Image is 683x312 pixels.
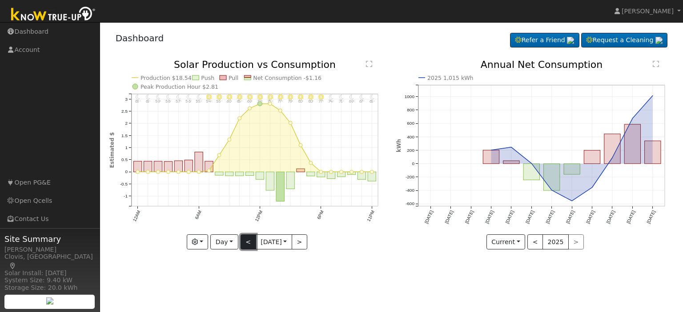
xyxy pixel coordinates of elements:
[406,188,414,193] text: -400
[288,95,293,100] i: 3PM - Clear
[210,234,238,249] button: Day
[229,75,238,81] text: Pull
[257,102,262,106] circle: onclick=""
[591,186,594,190] circle: onclick=""
[412,161,414,166] text: 0
[267,95,273,100] i: 1PM - Clear
[581,33,667,48] a: Request a Cleaning
[174,161,182,172] rect: onclick=""
[316,210,325,220] text: 6PM
[125,145,128,150] text: 1
[136,170,139,174] circle: onclick=""
[550,189,554,192] circle: onclick=""
[626,209,636,224] text: [DATE]
[247,95,253,100] i: 11AM - Clear
[358,100,366,103] p: 67°
[631,117,635,120] circle: onclick=""
[268,102,272,106] circle: onclick=""
[651,94,655,98] circle: onclick=""
[154,162,162,172] rect: onclick=""
[318,95,324,100] i: 6PM - Clear
[527,234,543,249] button: <
[308,95,313,100] i: 5PM - Clear
[185,100,193,103] p: 56°
[164,162,172,172] rect: onclick=""
[611,156,614,160] circle: onclick=""
[225,100,233,103] p: 60°
[197,95,201,100] i: 6AM - Clear
[646,209,656,224] text: [DATE]
[146,170,149,174] circle: onclick=""
[278,109,282,112] circle: onclick=""
[144,162,152,172] rect: onclick=""
[307,172,315,176] rect: onclick=""
[337,172,345,177] rect: onclick=""
[154,100,162,103] p: 59°
[120,182,128,186] text: -0.5
[424,209,434,224] text: [DATE]
[570,199,574,203] circle: onclick=""
[339,170,343,174] circle: onclick=""
[544,164,560,190] rect: onclick=""
[266,100,274,103] p: 75°
[7,5,100,25] img: Know True-Up
[530,162,534,165] circle: onclick=""
[245,172,253,176] rect: onclick=""
[360,95,364,100] i: 10PM - Clear
[396,139,402,153] text: kWh
[407,107,414,112] text: 800
[166,170,170,174] circle: onclick=""
[156,170,160,174] circle: onclick=""
[350,95,354,100] i: 9PM - Clear
[109,132,115,168] text: Estimated $
[266,172,274,191] rect: onclick=""
[174,100,183,103] p: 57°
[586,209,596,224] text: [DATE]
[116,33,164,43] a: Dashboard
[297,169,305,172] rect: onclick=""
[256,172,264,180] rect: onclick=""
[481,59,603,70] text: Annual Net Consumption
[406,174,414,179] text: -200
[368,100,376,103] p: 65°
[132,210,141,222] text: 12AM
[276,172,284,201] rect: onclick=""
[4,276,95,285] div: System Size: 9.40 kW
[484,209,494,224] text: [DATE]
[133,100,142,103] p: 63°
[195,152,203,172] rect: onclick=""
[510,146,513,149] circle: onclick=""
[206,95,212,100] i: 7AM - Clear
[309,161,313,165] circle: onclick=""
[197,170,201,174] circle: onclick=""
[121,157,128,162] text: 0.5
[358,172,366,180] rect: onclick=""
[299,143,302,147] circle: onclick=""
[567,37,574,44] img: retrieve
[297,100,305,103] p: 80°
[144,100,152,103] p: 61°
[486,234,526,249] button: Current
[337,100,346,103] p: 71°
[227,95,232,100] i: 9AM - MostlyClear
[339,95,344,100] i: 8PM - Clear
[584,150,600,164] rect: onclick=""
[327,100,335,103] p: 74°
[406,201,414,206] text: -600
[606,209,616,224] text: [DATE]
[253,75,321,81] text: Net Consumption -$1.16
[366,210,375,222] text: 11PM
[121,109,128,114] text: 2.5
[292,234,307,249] button: >
[319,170,323,174] circle: onclick=""
[604,134,620,164] rect: onclick=""
[360,170,363,174] circle: onclick=""
[124,194,128,198] text: -1
[407,148,414,153] text: 200
[483,150,499,164] rect: onclick=""
[307,100,315,103] p: 80°
[464,209,474,224] text: [DATE]
[141,75,192,81] text: Production $18.54
[125,97,128,102] text: 3
[317,172,325,177] rect: onclick=""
